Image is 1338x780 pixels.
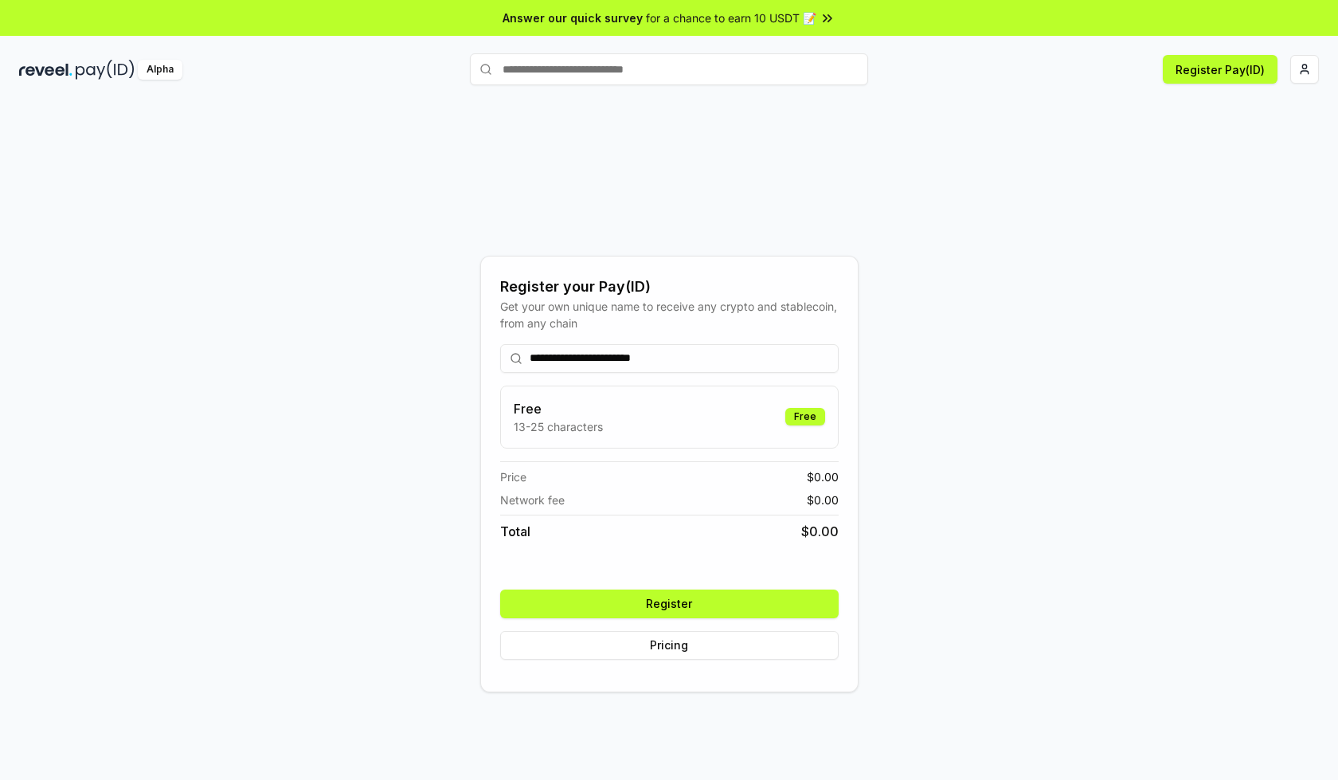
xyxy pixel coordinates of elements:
span: Answer our quick survey [503,10,643,26]
span: Price [500,468,526,485]
span: $ 0.00 [801,522,839,541]
div: Register your Pay(ID) [500,276,839,298]
button: Pricing [500,631,839,660]
img: reveel_dark [19,60,72,80]
span: Total [500,522,530,541]
h3: Free [514,399,603,418]
div: Alpha [138,60,182,80]
div: Get your own unique name to receive any crypto and stablecoin, from any chain [500,298,839,331]
p: 13-25 characters [514,418,603,435]
img: pay_id [76,60,135,80]
button: Register Pay(ID) [1163,55,1277,84]
span: Network fee [500,492,565,508]
div: Free [785,408,825,425]
span: $ 0.00 [807,492,839,508]
span: $ 0.00 [807,468,839,485]
span: for a chance to earn 10 USDT 📝 [646,10,816,26]
button: Register [500,590,839,618]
